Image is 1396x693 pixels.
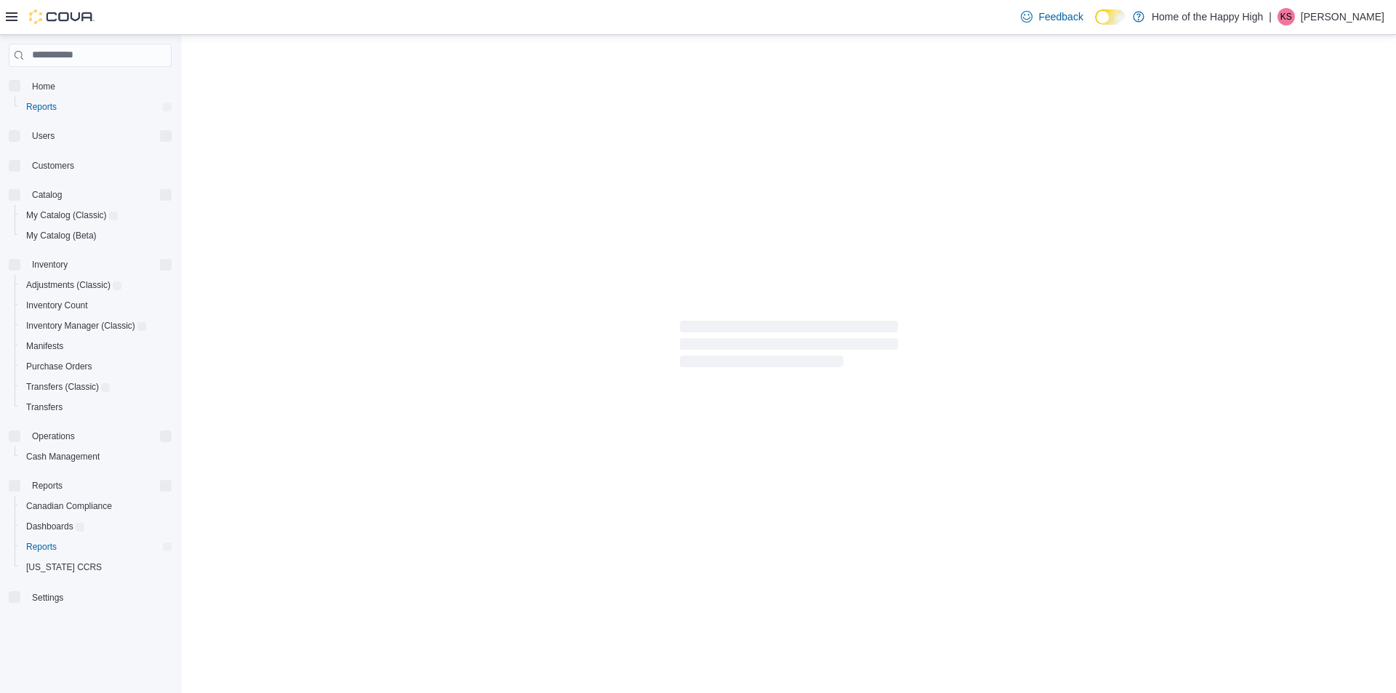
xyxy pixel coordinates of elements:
[20,98,172,116] span: Reports
[26,521,84,532] span: Dashboards
[20,378,172,396] span: Transfers (Classic)
[26,209,118,221] span: My Catalog (Classic)
[20,207,172,224] span: My Catalog (Classic)
[20,448,172,465] span: Cash Management
[29,9,95,24] img: Cova
[1015,2,1088,31] a: Feedback
[20,558,172,576] span: Washington CCRS
[26,340,63,352] span: Manifests
[20,358,172,375] span: Purchase Orders
[9,70,172,646] nav: Complex example
[20,497,118,515] a: Canadian Compliance
[15,537,177,557] button: Reports
[15,397,177,417] button: Transfers
[26,320,146,332] span: Inventory Manager (Classic)
[26,127,60,145] button: Users
[1277,8,1295,25] div: Kaysi Strome
[26,381,110,393] span: Transfers (Classic)
[3,76,177,97] button: Home
[20,207,124,224] a: My Catalog (Classic)
[15,516,177,537] a: Dashboards
[1280,8,1292,25] span: KS
[20,317,152,335] a: Inventory Manager (Classic)
[20,297,172,314] span: Inventory Count
[26,186,172,204] span: Catalog
[26,300,88,311] span: Inventory Count
[32,430,75,442] span: Operations
[3,126,177,146] button: Users
[26,428,81,445] button: Operations
[26,401,63,413] span: Transfers
[26,156,172,175] span: Customers
[26,500,112,512] span: Canadian Compliance
[26,127,172,145] span: Users
[26,157,80,175] a: Customers
[26,477,172,494] span: Reports
[1269,8,1272,25] p: |
[20,276,127,294] a: Adjustments (Classic)
[20,227,172,244] span: My Catalog (Beta)
[26,428,172,445] span: Operations
[26,477,68,494] button: Reports
[32,592,63,604] span: Settings
[26,361,92,372] span: Purchase Orders
[1301,8,1384,25] p: [PERSON_NAME]
[20,398,68,416] a: Transfers
[15,225,177,246] button: My Catalog (Beta)
[32,480,63,492] span: Reports
[26,256,172,273] span: Inventory
[15,205,177,225] a: My Catalog (Classic)
[15,336,177,356] button: Manifests
[20,378,116,396] a: Transfers (Classic)
[20,276,172,294] span: Adjustments (Classic)
[20,337,172,355] span: Manifests
[32,259,68,271] span: Inventory
[26,101,57,113] span: Reports
[32,189,62,201] span: Catalog
[15,446,177,467] button: Cash Management
[20,337,69,355] a: Manifests
[26,279,121,291] span: Adjustments (Classic)
[3,155,177,176] button: Customers
[20,317,172,335] span: Inventory Manager (Classic)
[20,227,103,244] a: My Catalog (Beta)
[20,398,172,416] span: Transfers
[26,588,172,606] span: Settings
[26,561,102,573] span: [US_STATE] CCRS
[1038,9,1083,24] span: Feedback
[15,97,177,117] button: Reports
[26,541,57,553] span: Reports
[26,78,61,95] a: Home
[15,316,177,336] a: Inventory Manager (Classic)
[20,518,90,535] a: Dashboards
[15,275,177,295] a: Adjustments (Classic)
[3,426,177,446] button: Operations
[26,589,69,606] a: Settings
[32,81,55,92] span: Home
[20,448,105,465] a: Cash Management
[3,586,177,607] button: Settings
[20,358,98,375] a: Purchase Orders
[26,256,73,273] button: Inventory
[15,496,177,516] button: Canadian Compliance
[3,185,177,205] button: Catalog
[15,295,177,316] button: Inventory Count
[32,160,74,172] span: Customers
[26,230,97,241] span: My Catalog (Beta)
[26,77,172,95] span: Home
[1095,9,1126,25] input: Dark Mode
[26,451,100,462] span: Cash Management
[20,98,63,116] a: Reports
[20,518,172,535] span: Dashboards
[1152,8,1263,25] p: Home of the Happy High
[26,186,68,204] button: Catalog
[20,538,172,556] span: Reports
[15,377,177,397] a: Transfers (Classic)
[20,538,63,556] a: Reports
[32,130,55,142] span: Users
[20,558,108,576] a: [US_STATE] CCRS
[15,356,177,377] button: Purchase Orders
[20,497,172,515] span: Canadian Compliance
[3,476,177,496] button: Reports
